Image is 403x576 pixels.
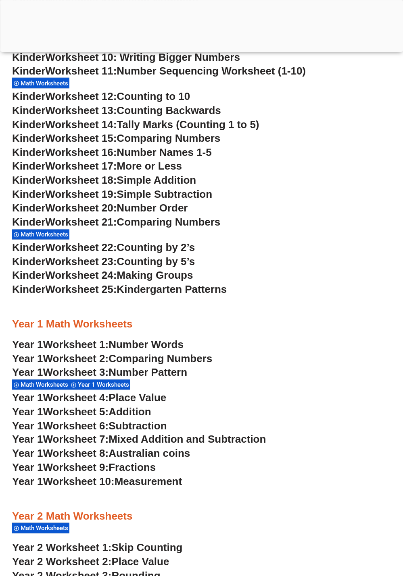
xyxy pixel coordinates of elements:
span: Kinder [12,216,45,228]
div: Math Worksheets [12,523,69,534]
span: Number Words [109,339,184,351]
a: Year 1Worksheet 7:Mixed Addition and Subtraction [12,433,266,445]
span: Worksheet 25: [45,284,117,296]
span: Year 2 Worksheet 1: [12,542,112,554]
div: Math Worksheets [12,379,69,390]
span: Worksheet 13: [45,104,117,116]
span: Year 2 Worksheet 2: [12,556,112,568]
span: Counting by 5’s [117,256,195,268]
span: Worksheet 7: [43,433,109,445]
span: Worksheet 17: [45,160,117,172]
span: Kinder [12,118,45,131]
span: Counting to 10 [117,90,190,102]
span: Measurement [115,476,182,488]
span: Kinder [12,104,45,116]
span: Worksheet 9: [43,462,109,474]
span: Kinder [12,132,45,144]
span: Comparing Numbers [117,132,220,144]
span: Mixed Addition and Subtraction [109,433,266,445]
span: Kinder [12,242,45,254]
span: Subtraction [109,420,167,432]
span: Tally Marks (Counting 1 to 5) [117,118,259,131]
span: Skip Counting [112,542,183,554]
span: Math Worksheets [21,381,71,389]
a: Year 1Worksheet 6:Subtraction [12,420,167,432]
span: Worksheet 23: [45,256,117,268]
span: Counting by 2’s [117,242,195,254]
span: Worksheet 12: [45,90,117,102]
span: Kinder [12,284,45,296]
span: Number Sequencing Worksheet (1-10) [117,65,306,77]
span: Worksheet 3: [43,367,109,379]
div: Year 1 Worksheets [69,379,130,390]
span: Worksheet 4: [43,392,109,404]
span: Comparing Numbers [109,353,212,365]
a: Year 1Worksheet 8:Australian coins [12,448,190,460]
a: Year 2 Worksheet 1:Skip Counting [12,542,183,554]
h3: Year 2 Math Worksheets [12,510,391,524]
span: Kinder [12,202,45,214]
span: Kindergarten Patterns [117,284,227,296]
span: Worksheet 20: [45,202,117,214]
div: Math Worksheets [12,229,69,240]
span: Kinder [12,160,45,172]
span: Kinder [12,174,45,186]
span: Year 1 Worksheets [78,381,132,389]
span: Worksheet 6: [43,420,109,432]
span: Worksheet 24: [45,269,117,282]
span: Worksheet 5: [43,406,109,418]
span: Worksheet 19: [45,189,117,201]
span: Simple Subtraction [117,189,212,201]
span: Worksheet 21: [45,216,117,228]
span: Worksheet 10: [43,476,115,488]
iframe: Chat Widget [270,485,403,576]
span: Math Worksheets [21,525,71,532]
a: Year 2 Worksheet 2:Place Value [12,556,169,568]
a: Year 1Worksheet 2:Comparing Numbers [12,353,212,365]
span: Worksheet 14: [45,118,117,131]
span: Kinder [12,189,45,201]
span: Worksheet 11: [45,65,117,77]
a: Year 1Worksheet 10:Measurement [12,476,182,488]
span: Comparing Numbers [117,216,220,228]
span: Kinder [12,65,45,77]
span: Worksheet 10: Writing Bigger Numbers [45,51,240,63]
a: Year 1Worksheet 4:Place Value [12,392,166,404]
span: Making Groups [117,269,193,282]
span: Fractions [109,462,156,474]
span: Worksheet 2: [43,353,109,365]
span: Kinder [12,269,45,282]
span: More or Less [117,160,182,172]
a: KinderWorksheet 10: Writing Bigger Numbers [12,51,240,63]
a: Year 1Worksheet 9:Fractions [12,462,156,474]
span: Addition [109,406,151,418]
span: Kinder [12,146,45,158]
span: Math Worksheets [21,231,71,238]
span: Worksheet 18: [45,174,117,186]
span: Australian coins [109,448,190,460]
span: Number Order [117,202,188,214]
a: Year 1Worksheet 3:Number Pattern [12,367,187,379]
span: Kinder [12,90,45,102]
span: Worksheet 8: [43,448,109,460]
span: Counting Backwards [117,104,221,116]
span: Worksheet 1: [43,339,109,351]
h3: Year 1 Math Worksheets [12,318,391,332]
span: Place Value [109,392,166,404]
span: Worksheet 22: [45,242,117,254]
span: Worksheet 16: [45,146,117,158]
a: Year 1Worksheet 1:Number Words [12,339,184,351]
span: Kinder [12,51,45,63]
a: Year 1Worksheet 5:Addition [12,406,151,418]
span: Place Value [112,556,169,568]
div: Math Worksheets [12,78,69,89]
span: Simple Addition [117,174,196,186]
span: Kinder [12,256,45,268]
span: Number Names 1-5 [117,146,211,158]
span: Number Pattern [109,367,187,379]
span: Math Worksheets [21,80,71,87]
span: Worksheet 15: [45,132,117,144]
